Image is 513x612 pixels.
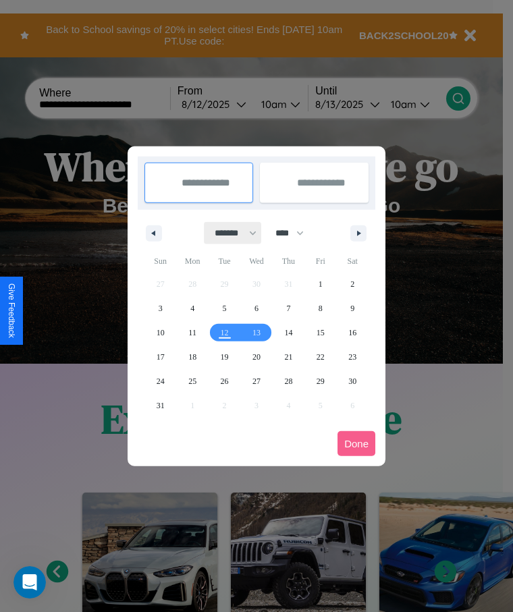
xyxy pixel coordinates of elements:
button: 14 [273,321,304,345]
button: 26 [209,369,240,393]
button: 20 [240,345,272,369]
button: 11 [176,321,208,345]
span: Mon [176,250,208,272]
button: 10 [144,321,176,345]
span: 31 [157,393,165,418]
button: 2 [337,272,369,296]
button: 25 [176,369,208,393]
span: 23 [348,345,356,369]
button: 31 [144,393,176,418]
span: 27 [252,369,261,393]
span: 1 [319,272,323,296]
button: 30 [337,369,369,393]
button: 13 [240,321,272,345]
button: 3 [144,296,176,321]
span: 15 [317,321,325,345]
span: 18 [188,345,196,369]
span: Fri [304,250,336,272]
button: 17 [144,345,176,369]
button: 6 [240,296,272,321]
span: 19 [221,345,229,369]
button: 16 [337,321,369,345]
button: 22 [304,345,336,369]
button: 28 [273,369,304,393]
span: 20 [252,345,261,369]
button: 9 [337,296,369,321]
span: 6 [254,296,259,321]
button: 5 [209,296,240,321]
button: 12 [209,321,240,345]
span: 13 [252,321,261,345]
button: 8 [304,296,336,321]
span: 10 [157,321,165,345]
button: 19 [209,345,240,369]
span: 12 [221,321,229,345]
button: 7 [273,296,304,321]
span: Tue [209,250,240,272]
span: 7 [286,296,290,321]
div: Give Feedback [7,283,16,338]
button: 1 [304,272,336,296]
span: 9 [350,296,354,321]
button: 18 [176,345,208,369]
button: 29 [304,369,336,393]
button: 27 [240,369,272,393]
span: 14 [284,321,292,345]
span: 3 [159,296,163,321]
span: 25 [188,369,196,393]
span: 11 [188,321,196,345]
button: Done [337,431,375,456]
span: 2 [350,272,354,296]
button: 24 [144,369,176,393]
span: 5 [223,296,227,321]
span: 16 [348,321,356,345]
button: 4 [176,296,208,321]
span: 4 [190,296,194,321]
button: 21 [273,345,304,369]
span: 26 [221,369,229,393]
span: 21 [284,345,292,369]
span: Sun [144,250,176,272]
span: Sat [337,250,369,272]
iframe: Intercom live chat [13,566,46,599]
span: 30 [348,369,356,393]
span: 28 [284,369,292,393]
span: Thu [273,250,304,272]
span: 8 [319,296,323,321]
span: 22 [317,345,325,369]
button: 23 [337,345,369,369]
span: 24 [157,369,165,393]
button: 15 [304,321,336,345]
span: 17 [157,345,165,369]
span: Wed [240,250,272,272]
span: 29 [317,369,325,393]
